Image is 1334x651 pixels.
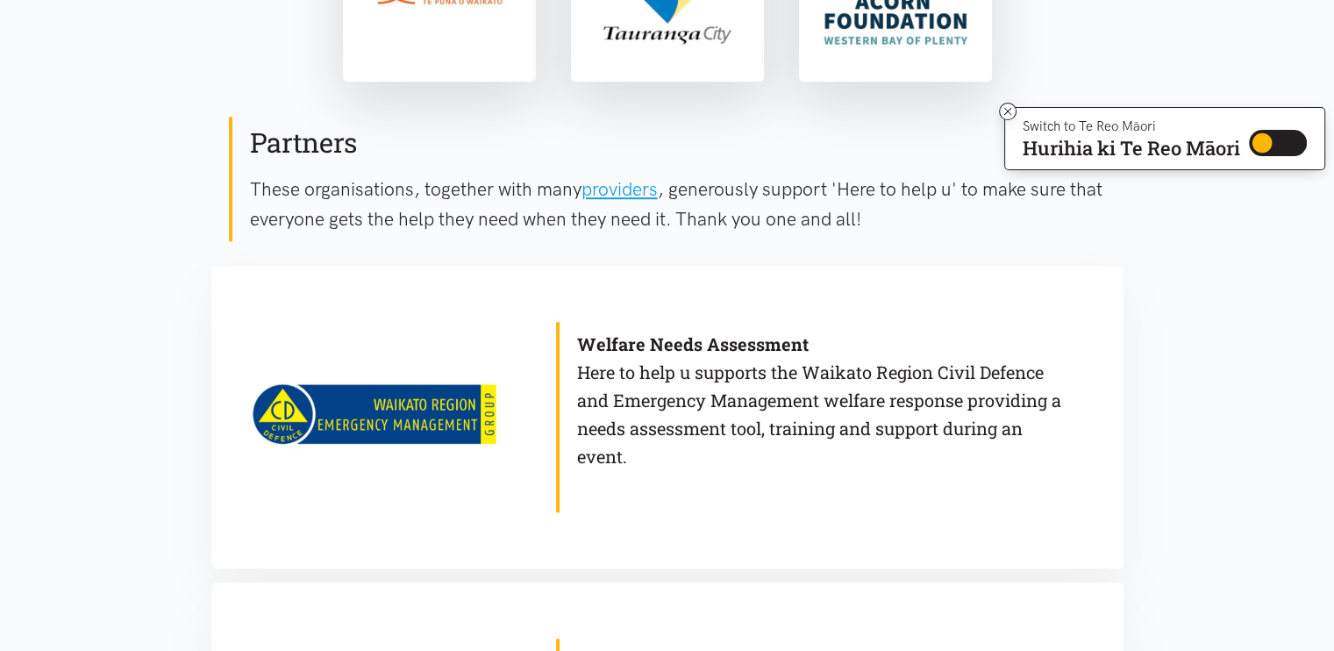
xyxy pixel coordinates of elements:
[577,330,1071,470] p: Here to help u supports the Waikato Region Civil Defence and Emergency Management welfare respons...
[1023,121,1240,132] p: Switch to Te Reo Māori
[1023,140,1240,156] p: Hurihia ki Te Reo Māori
[577,333,809,355] b: Welfare Needs Assessment
[250,125,1106,161] h2: Partners
[581,178,658,200] a: providers
[250,175,1106,233] p: These organisations, together with many , generously support 'Here to help u' to make sure that e...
